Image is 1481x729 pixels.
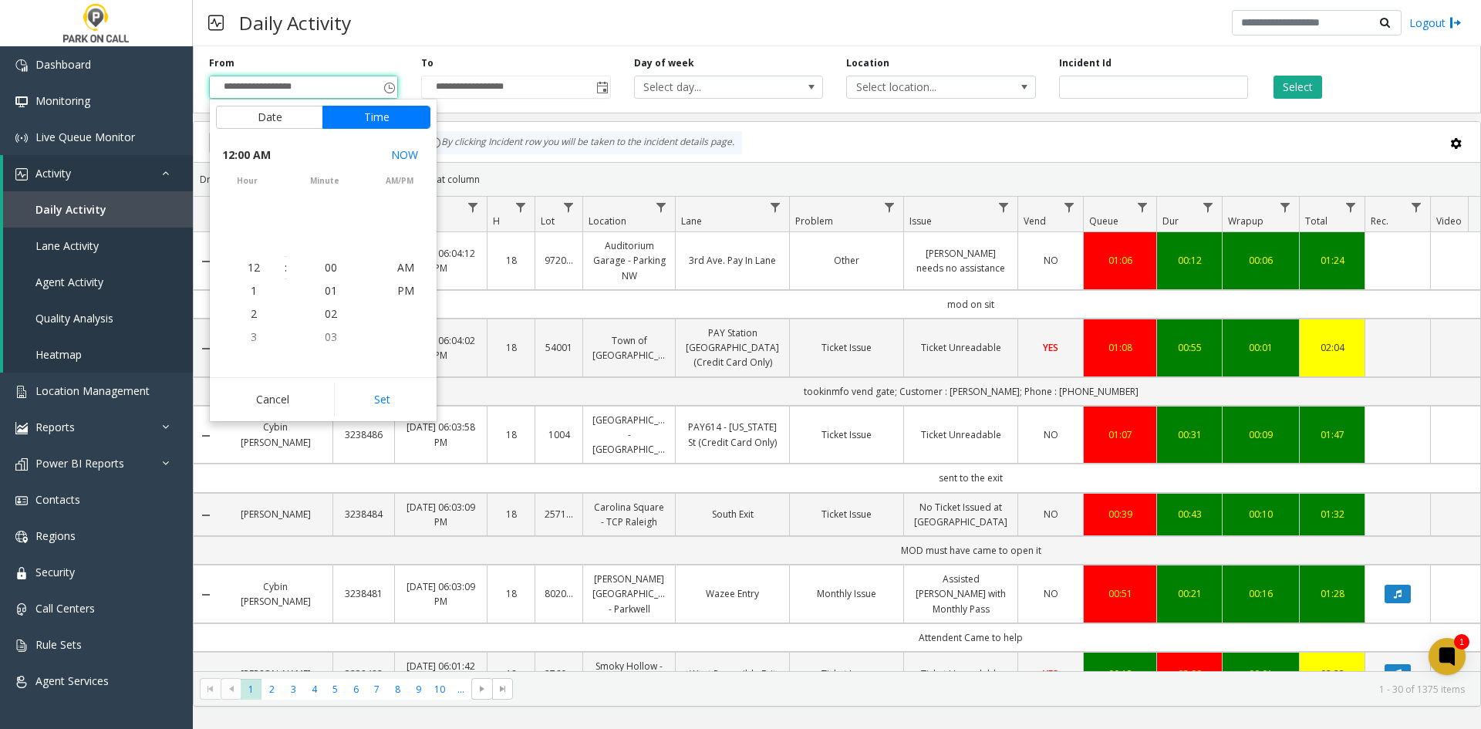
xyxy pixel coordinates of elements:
[799,667,894,681] a: Ticket Issue
[685,253,780,268] a: 3rd Ave. Pay In Lane
[209,56,234,70] label: From
[1044,254,1058,267] span: NO
[497,427,525,442] a: 18
[194,430,218,442] a: Collapse Details
[1198,197,1219,218] a: Dur Filter Menu
[334,383,431,417] button: Set
[558,197,579,218] a: Lot Filter Menu
[194,343,218,355] a: Collapse Details
[1309,427,1355,442] div: 01:47
[1043,341,1058,354] span: YES
[35,637,82,652] span: Rule Sets
[387,679,408,700] span: Page 8
[545,667,573,681] a: 276030
[635,76,785,98] span: Select day...
[194,255,218,268] a: Collapse Details
[913,427,1008,442] a: Ticket Unreadable
[228,420,323,449] a: Cybin [PERSON_NAME]
[913,667,1008,681] a: Ticket Unreadable
[497,340,525,355] a: 18
[194,509,218,521] a: Collapse Details
[681,214,702,228] span: Lane
[592,238,666,283] a: Auditorium Garage - Parking NW
[545,253,573,268] a: 972013
[248,260,260,275] span: 12
[799,586,894,601] a: Monthly Issue
[1309,586,1355,601] a: 01:28
[35,202,106,217] span: Daily Activity
[765,197,786,218] a: Lane Filter Menu
[1232,340,1290,355] a: 00:01
[511,197,531,218] a: H Filter Menu
[1027,507,1074,521] a: NO
[471,678,492,700] span: Go to the next page
[522,683,1465,696] kendo-pager-info: 1 - 30 of 1375 items
[1232,427,1290,442] a: 00:09
[799,507,894,521] a: Ticket Issue
[651,197,672,218] a: Location Filter Menu
[421,56,434,70] label: To
[1024,214,1046,228] span: Vend
[325,306,337,321] span: 02
[380,76,397,98] span: Toggle popup
[1027,253,1074,268] a: NO
[1309,667,1355,681] div: 02:23
[1166,507,1213,521] div: 00:43
[799,427,894,442] a: Ticket Issue
[15,676,28,688] img: 'icon'
[430,679,450,700] span: Page 10
[194,668,218,680] a: Collapse Details
[251,329,257,344] span: 3
[592,659,666,688] a: Smoky Hollow - TCP Raleigh
[1093,667,1147,681] div: 00:13
[913,340,1008,355] a: Ticket Unreadable
[228,667,323,681] a: [PERSON_NAME]
[1232,586,1290,601] div: 00:16
[210,175,285,187] span: hour
[685,420,780,449] a: PAY614 - [US_STATE] St (Credit Card Only)
[241,679,261,700] span: Page 1
[450,679,471,700] span: Page 11
[3,300,193,336] a: Quality Analysis
[1309,507,1355,521] a: 01:32
[15,96,28,108] img: 'icon'
[1232,667,1290,681] a: 00:01
[216,383,329,417] button: Cancel
[592,500,666,529] a: Carolina Square - TCP Raleigh
[35,601,95,616] span: Call Centers
[1232,253,1290,268] a: 00:06
[1132,197,1153,218] a: Queue Filter Menu
[342,507,385,521] a: 3238484
[1093,427,1147,442] a: 01:07
[222,144,271,166] span: 12:00 AM
[228,579,323,609] a: Cybin [PERSON_NAME]
[799,340,894,355] a: Ticket Issue
[35,130,135,144] span: Live Queue Monitor
[545,340,573,355] a: 54001
[35,383,150,398] span: Location Management
[493,214,500,228] span: H
[1166,586,1213,601] a: 00:21
[1166,253,1213,268] a: 00:12
[1093,586,1147,601] a: 00:51
[325,283,337,298] span: 01
[1166,340,1213,355] a: 00:55
[1059,56,1112,70] label: Incident Id
[1166,427,1213,442] a: 00:31
[397,260,414,275] span: AM
[1027,667,1074,681] a: YES
[1162,214,1179,228] span: Dur
[545,586,573,601] a: 802020
[342,586,385,601] a: 3238481
[404,659,477,688] a: [DATE] 06:01:42 PM
[1093,253,1147,268] div: 01:06
[15,422,28,434] img: 'icon'
[847,76,997,98] span: Select location...
[1436,214,1462,228] span: Video
[1044,508,1058,521] span: NO
[304,679,325,700] span: Page 4
[15,458,28,471] img: 'icon'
